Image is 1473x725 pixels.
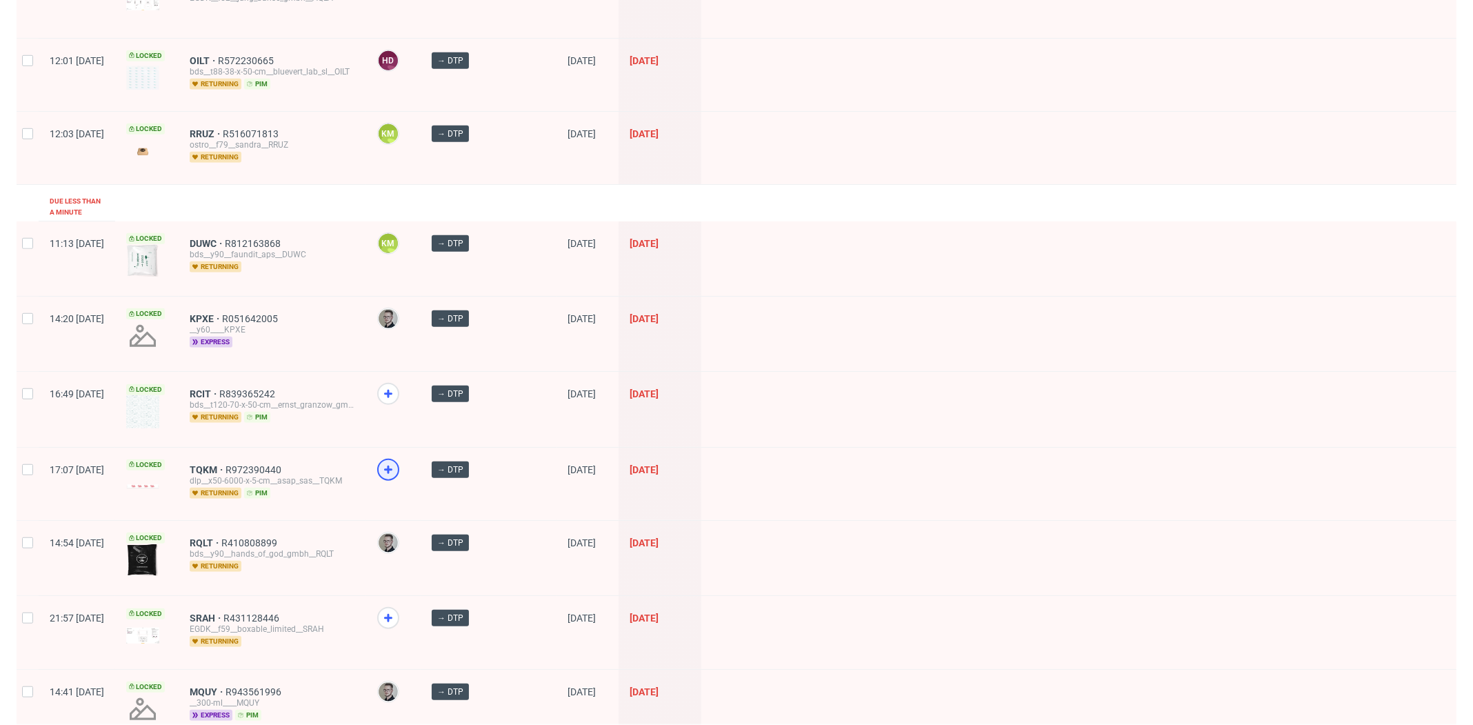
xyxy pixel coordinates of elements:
[126,233,165,244] span: Locked
[379,234,398,253] figcaption: KM
[190,464,226,475] span: TQKM
[126,142,159,161] img: version_two_editor_design
[437,612,463,624] span: → DTP
[222,313,281,324] span: R051642005
[568,128,596,139] span: [DATE]
[221,537,280,548] a: R410808899
[437,128,463,140] span: → DTP
[437,237,463,250] span: → DTP
[190,388,219,399] a: RCIT
[568,238,596,249] span: [DATE]
[126,484,159,489] img: version_two_editor_design
[244,412,270,423] span: pim
[379,124,398,143] figcaption: KM
[568,613,596,624] span: [DATE]
[126,308,165,319] span: Locked
[190,128,223,139] a: RRUZ
[223,613,282,624] a: R431128446
[226,686,284,697] a: R943561996
[50,686,104,697] span: 14:41 [DATE]
[190,261,241,272] span: returning
[437,686,463,698] span: → DTP
[190,624,355,635] div: EGDK__f59__boxable_limited__SRAH
[437,388,463,400] span: → DTP
[190,710,232,721] span: express
[126,384,165,395] span: Locked
[126,533,165,544] span: Locked
[126,544,159,577] img: data
[190,152,241,163] span: returning
[126,123,165,135] span: Locked
[50,196,104,218] div: Due less than a minute
[190,412,241,423] span: returning
[223,128,281,139] a: R516071813
[190,238,225,249] a: DUWC
[568,464,596,475] span: [DATE]
[568,55,596,66] span: [DATE]
[225,238,283,249] a: R812163868
[630,686,659,697] span: [DATE]
[50,238,104,249] span: 11:13 [DATE]
[630,128,659,139] span: [DATE]
[190,79,241,90] span: returning
[190,249,355,260] div: bds__y90__faundit_aps__DUWC
[190,139,355,150] div: ostro__f79__sandra__RRUZ
[630,238,659,249] span: [DATE]
[379,309,398,328] img: Krystian Gaza
[190,548,355,559] div: bds__y90__hands_of_god_gmbh__RQLT
[630,613,659,624] span: [DATE]
[190,399,355,410] div: bds__t120-70-x-50-cm__ernst_granzow_gmbh_co_kg__RCIT
[126,319,159,352] img: no_design.png
[630,388,659,399] span: [DATE]
[190,697,355,708] div: __300-ml____MQUY
[568,686,596,697] span: [DATE]
[190,636,241,647] span: returning
[50,128,104,139] span: 12:03 [DATE]
[244,488,270,499] span: pim
[126,244,159,277] img: version_two_editor_design
[190,66,355,77] div: bds__t88-38-x-50-cm__bluevert_lab_sl__OILT
[126,50,165,61] span: Locked
[630,537,659,548] span: [DATE]
[218,55,277,66] a: R572230665
[190,313,222,324] a: KPXE
[568,537,596,548] span: [DATE]
[437,312,463,325] span: → DTP
[190,613,223,624] a: SRAH
[568,388,596,399] span: [DATE]
[50,464,104,475] span: 17:07 [DATE]
[379,533,398,553] img: Krystian Gaza
[126,459,165,470] span: Locked
[226,464,284,475] a: R972390440
[50,613,104,624] span: 21:57 [DATE]
[190,488,241,499] span: returning
[630,313,659,324] span: [DATE]
[437,464,463,476] span: → DTP
[437,537,463,549] span: → DTP
[50,537,104,548] span: 14:54 [DATE]
[437,54,463,67] span: → DTP
[190,337,232,348] span: express
[190,537,221,548] span: RQLT
[190,55,218,66] a: OILT
[126,628,159,644] img: version_two_editor_design.png
[50,388,104,399] span: 16:49 [DATE]
[190,561,241,572] span: returning
[219,388,278,399] a: R839365242
[568,313,596,324] span: [DATE]
[379,51,398,70] figcaption: HD
[190,686,226,697] a: MQUY
[190,475,355,486] div: dlp__x50-6000-x-5-cm__asap_sas__TQKM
